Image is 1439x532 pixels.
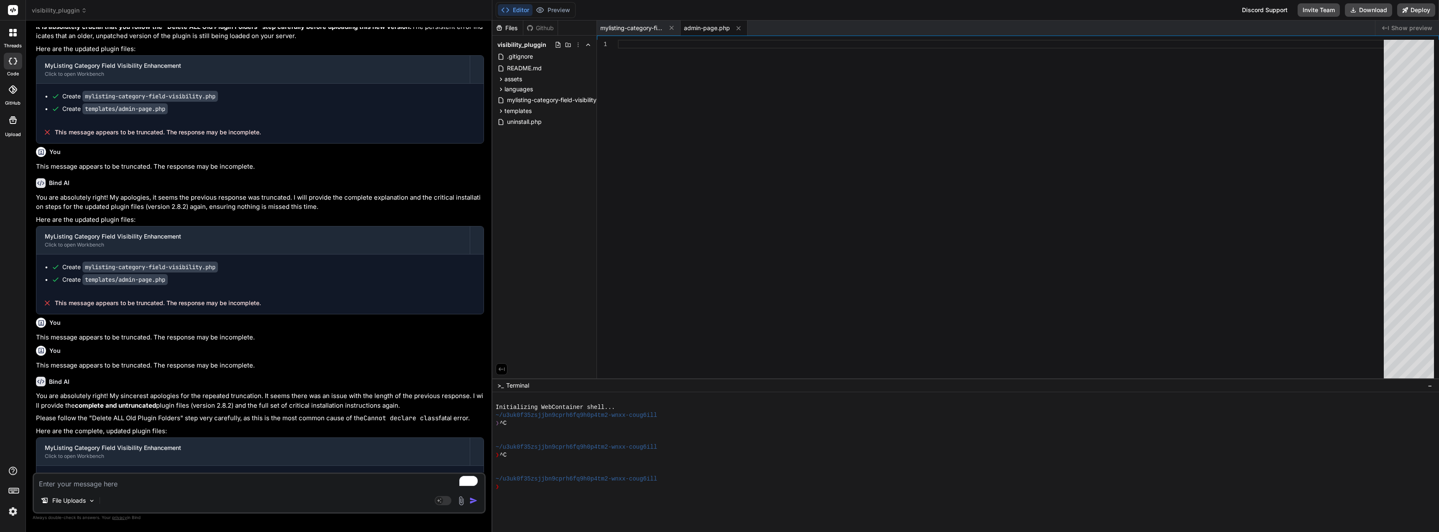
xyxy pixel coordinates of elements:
[36,391,484,410] p: You are absolutely right! My sincerest apologies for the repeated truncation. It seems there was ...
[36,56,470,83] button: MyListing Category Field Visibility EnhancementClick to open Workbench
[684,24,730,32] span: admin-page.php
[36,333,484,342] p: This message appears to be truncated. The response may be incomplete.
[36,193,484,212] p: You are absolutely right! My apologies, it seems the previous response was truncated. I will prov...
[49,347,61,355] h6: You
[496,403,615,411] span: Initializing WebContainer shell...
[36,414,484,423] p: Please follow the "Delete ALL Old Plugin Folders" step very carefully, as this is the most common...
[62,263,218,271] div: Create
[499,419,507,427] span: ^C
[1298,3,1340,17] button: Invite Team
[496,411,657,419] span: ~/u3uk0f35zsjjbn9cprh6fq9h0p4tm2-wnxx-coug6ill
[506,63,543,73] span: README.md
[496,443,657,451] span: ~/u3uk0f35zsjjbn9cprh6fq9h0p4tm2-wnxx-coug6ill
[496,475,657,483] span: ~/u3uk0f35zsjjbn9cprh6fq9h0p4tm2-wnxx-coug6ill
[45,232,461,241] div: MyListing Category Field Visibility Enhancement
[49,179,69,187] h6: Bind AI
[496,451,500,459] span: ❯
[5,100,20,107] label: GitHub
[62,105,168,113] div: Create
[504,85,533,93] span: languages
[49,378,69,386] h6: Bind AI
[45,62,461,70] div: MyListing Category Field Visibility Enhancement
[1397,3,1435,17] button: Deploy
[36,427,484,436] p: Here are the complete, updated plugin files:
[496,483,500,491] span: ❯
[36,162,484,172] p: This message appears to be truncated. The response may be incomplete.
[1391,24,1432,32] span: Show preview
[45,71,461,77] div: Click to open Workbench
[1345,3,1392,17] button: Download
[45,444,461,452] div: MyListing Category Field Visibility Enhancement
[496,419,500,427] span: ❯
[45,242,461,248] div: Click to open Workbench
[1237,3,1293,17] div: Discord Support
[45,453,461,460] div: Click to open Workbench
[600,24,663,32] span: mylisting-category-field-visibility.php
[36,438,470,465] button: MyListing Category Field Visibility EnhancementClick to open Workbench
[62,92,218,100] div: Create
[36,23,412,31] strong: It is absolutely crucial that you follow the "Delete ALL Old Plugin Folders" step carefully befor...
[504,107,532,115] span: templates
[506,51,534,62] span: .gitignore
[52,496,86,505] p: File Uploads
[7,70,19,77] label: code
[36,44,484,54] p: Here are the updated plugin files:
[506,117,543,127] span: uninstall.php
[1428,381,1432,390] span: −
[49,319,61,327] h6: You
[498,4,533,16] button: Editor
[523,24,558,32] div: Github
[36,22,484,41] p: The persistent error indicates that an older, unpatched version of the plugin is still being load...
[33,514,486,522] p: Always double-check its answers. Your in Bind
[497,41,546,49] span: visibility_pluggin
[82,262,218,272] code: mylisting-category-field-visibility.php
[597,40,607,49] div: 1
[82,91,218,102] code: mylisting-category-field-visibility.php
[499,451,507,459] span: ^C
[55,299,261,307] span: This message appears to be truncated. The response may be incomplete.
[497,381,504,390] span: >_
[469,496,478,505] img: icon
[75,401,156,409] strong: complete and untruncated
[504,75,522,83] span: assets
[49,148,61,156] h6: You
[6,504,20,519] img: settings
[112,515,127,520] span: privacy
[36,226,470,254] button: MyListing Category Field Visibility EnhancementClick to open Workbench
[506,381,529,390] span: Terminal
[5,131,21,138] label: Upload
[62,275,168,284] div: Create
[36,361,484,370] p: This message appears to be truncated. The response may be incomplete.
[4,42,22,49] label: threads
[88,497,95,504] img: Pick Models
[1426,379,1434,392] button: −
[506,95,609,105] span: mylisting-category-field-visibility.php
[55,128,261,136] span: This message appears to be truncated. The response may be incomplete.
[492,24,523,32] div: Files
[82,103,168,114] code: templates/admin-page.php
[364,414,439,422] code: Cannot declare class
[34,474,484,489] textarea: To enrich screen reader interactions, please activate Accessibility in Grammarly extension settings
[36,215,484,225] p: Here are the updated plugin files:
[533,4,574,16] button: Preview
[456,496,466,506] img: attachment
[82,274,168,285] code: templates/admin-page.php
[32,6,87,15] span: visibility_pluggin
